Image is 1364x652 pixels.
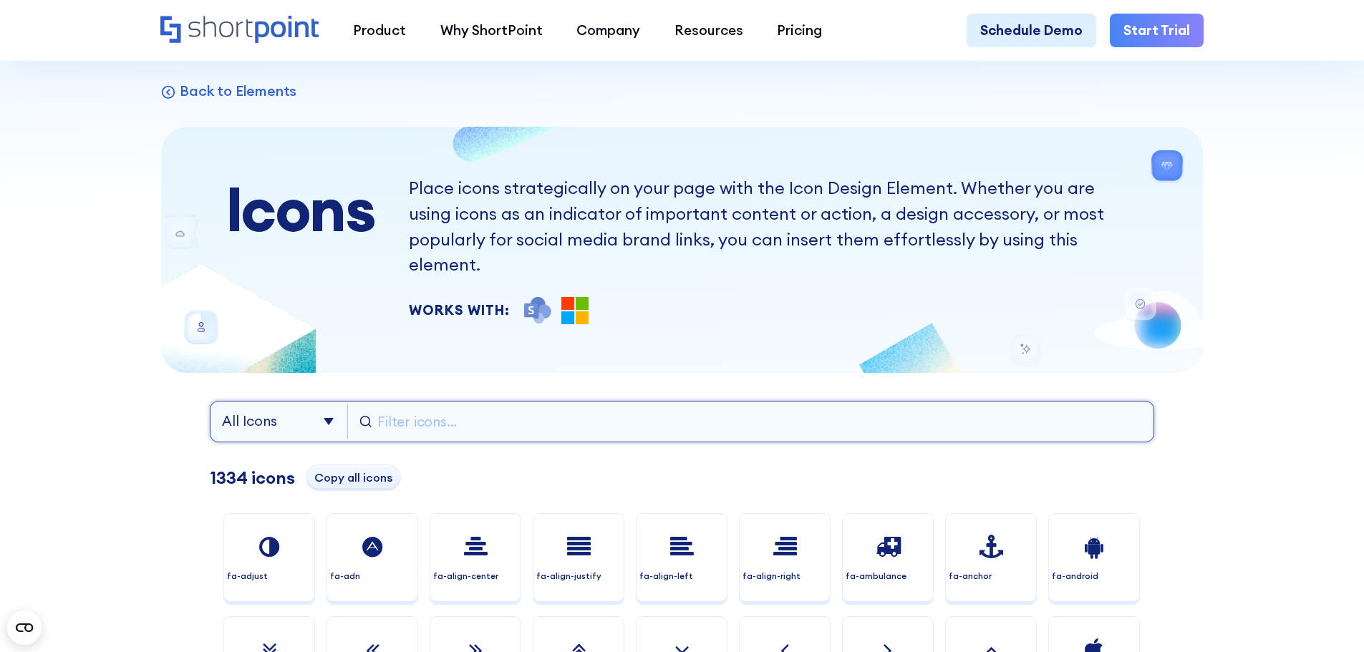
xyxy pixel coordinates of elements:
[760,14,840,48] a: Pricing
[440,20,543,41] div: Why ShortPoint
[409,303,511,317] div: WORKS WITH:
[674,20,743,41] div: Resources
[306,465,400,491] button: Copy all icons
[576,20,640,41] div: Company
[160,82,296,100] a: Back to Elements
[536,570,621,583] p: fa-align-justify
[180,82,296,100] p: Back to Elements
[967,14,1096,48] a: Schedule Demo
[409,175,1138,278] p: Place icons strategically on your page with the Icon Design Element. Whether you are using icons ...
[777,20,822,41] div: Pricing
[251,467,295,488] span: icons
[433,570,518,583] p: fa-align-center
[353,20,406,41] div: Product
[330,570,415,583] p: fa-adn
[7,610,42,645] button: Open CMP widget
[210,467,248,488] span: 1334
[743,570,827,583] p: fa-align-right
[846,570,930,583] p: fa-ambulance
[1106,486,1364,652] iframe: Chat Widget
[949,570,1033,583] p: fa-anchor
[226,175,374,324] h1: Icons
[657,14,760,48] a: Resources
[559,14,657,48] a: Company
[423,14,560,48] a: Why ShortPoint
[160,16,319,45] a: Home
[227,570,311,583] p: fa-adjust
[377,404,1142,439] input: Filter icons...
[639,570,724,583] p: fa-align-left
[336,14,423,48] a: Product
[1110,14,1204,48] a: Start Trial
[1052,570,1136,583] p: fa-android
